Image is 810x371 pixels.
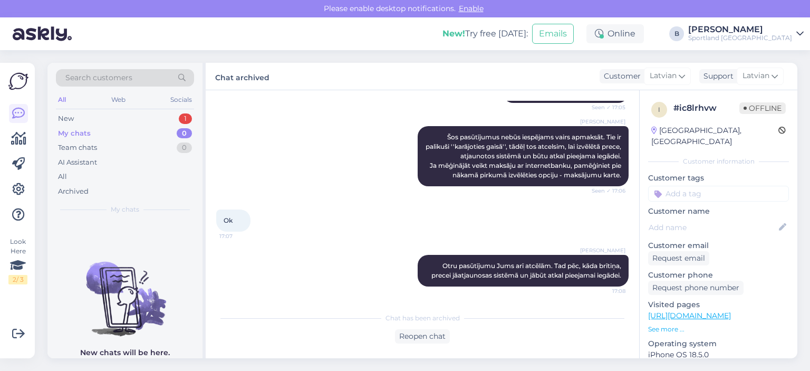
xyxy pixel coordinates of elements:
[649,222,777,233] input: Add name
[58,186,89,197] div: Archived
[56,93,68,107] div: All
[648,299,789,310] p: Visited pages
[8,71,28,91] img: Askly Logo
[58,157,97,168] div: AI Assistant
[431,262,623,279] span: Otru pasūtījumu Jums arī atcēlām. Tad pēc, kāda brītiņa, precei jāatjaunosas sistēmā un jābūt atk...
[8,275,27,284] div: 2 / 3
[742,70,769,82] span: Latvian
[426,133,623,179] span: Šos pasūtījumus nebūs iespējams vairs apmaksāt. Tie ir palikuši ''karājoties gaisā'', tādēļ tos a...
[669,26,684,41] div: B
[80,347,170,358] p: New chats will be here.
[688,34,792,42] div: Sportland [GEOGRAPHIC_DATA]
[648,251,709,265] div: Request email
[673,102,739,115] div: # ic8lrhvw
[58,128,91,139] div: My chats
[688,25,792,34] div: [PERSON_NAME]
[648,270,789,281] p: Customer phone
[600,71,641,82] div: Customer
[215,69,269,83] label: Chat archived
[648,311,731,320] a: [URL][DOMAIN_NAME]
[739,102,786,114] span: Offline
[648,325,789,334] p: See more ...
[586,287,625,295] span: 17:08
[109,93,128,107] div: Web
[586,24,644,43] div: Online
[648,157,789,166] div: Customer information
[651,125,778,147] div: [GEOGRAPHIC_DATA], [GEOGRAPHIC_DATA]
[648,281,744,295] div: Request phone number
[58,142,97,153] div: Team chats
[385,313,460,323] span: Chat has been archived
[8,237,27,284] div: Look Here
[395,329,450,344] div: Reopen chat
[219,232,259,240] span: 17:07
[177,142,192,153] div: 0
[586,103,625,111] span: Seen ✓ 17:05
[650,70,677,82] span: Latvian
[177,128,192,139] div: 0
[648,338,789,349] p: Operating system
[648,206,789,217] p: Customer name
[580,246,625,254] span: [PERSON_NAME]
[586,187,625,195] span: Seen ✓ 17:06
[179,113,192,124] div: 1
[111,205,139,214] span: My chats
[224,216,233,224] span: Ok
[442,28,465,39] b: New!
[648,240,789,251] p: Customer email
[456,4,487,13] span: Enable
[47,243,202,338] img: No chats
[648,173,789,184] p: Customer tags
[648,349,789,360] p: iPhone OS 18.5.0
[58,172,67,182] div: All
[648,186,789,202] input: Add a tag
[688,25,804,42] a: [PERSON_NAME]Sportland [GEOGRAPHIC_DATA]
[58,113,74,124] div: New
[699,71,734,82] div: Support
[658,106,660,113] span: i
[532,24,574,44] button: Emails
[168,93,194,107] div: Socials
[580,118,625,126] span: [PERSON_NAME]
[65,72,132,83] span: Search customers
[442,27,528,40] div: Try free [DATE]:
